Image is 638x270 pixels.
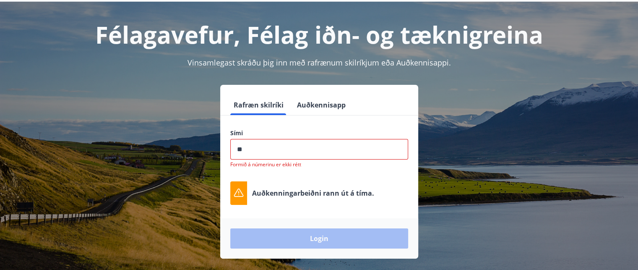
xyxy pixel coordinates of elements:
[187,58,451,68] span: Vinsamlegast skráðu þig inn með rafrænum skilríkjum eða Auðkennisappi.
[252,189,374,198] p: Auðkenningarbeiðni rann út á tíma.
[27,18,611,50] h1: Félagavefur, Félag iðn- og tæknigreina
[294,95,349,115] button: Auðkennisapp
[230,161,408,168] p: Formið á númerinu er ekki rétt
[230,95,287,115] button: Rafræn skilríki
[230,129,408,137] label: Sími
